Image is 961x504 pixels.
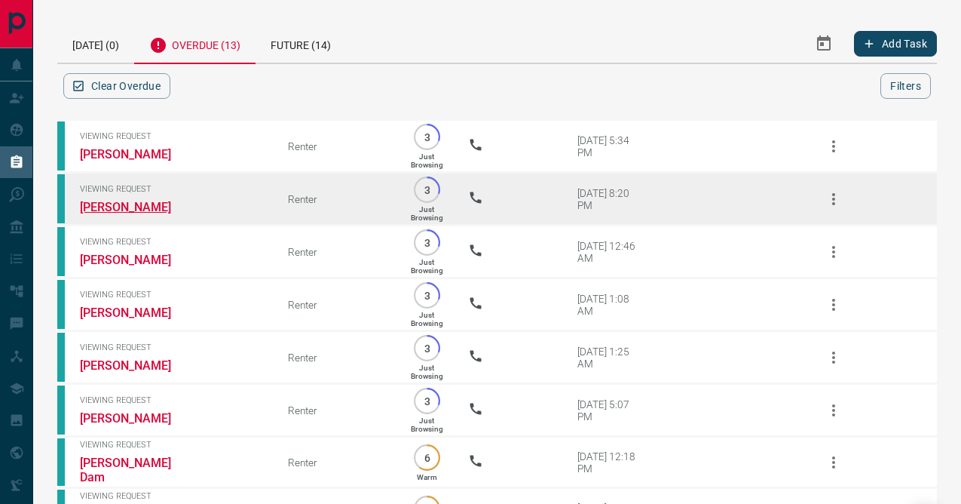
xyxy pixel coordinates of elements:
p: Warm [417,473,437,481]
div: Renter [288,352,385,364]
p: 3 [421,184,433,195]
p: Just Browsing [411,152,443,169]
button: Filters [880,73,931,99]
a: [PERSON_NAME] [80,253,193,267]
div: Overdue (13) [134,24,256,64]
span: Viewing Request [80,491,265,501]
button: Select Date Range [806,26,842,62]
p: 3 [421,290,433,301]
p: Just Browsing [411,205,443,222]
a: [PERSON_NAME] [80,200,193,214]
p: 3 [421,131,433,143]
div: condos.ca [57,121,65,171]
span: Viewing Request [80,290,265,300]
div: Renter [288,299,385,311]
div: Renter [288,456,385,469]
p: Just Browsing [411,416,443,433]
div: condos.ca [57,333,65,382]
span: Viewing Request [80,131,265,141]
span: Viewing Request [80,343,265,352]
div: condos.ca [57,386,65,435]
div: condos.ca [57,280,65,329]
p: 3 [421,343,433,354]
div: condos.ca [57,438,65,486]
div: Future (14) [256,24,346,63]
p: 3 [421,395,433,407]
button: Clear Overdue [63,73,170,99]
p: Just Browsing [411,311,443,327]
a: [PERSON_NAME] Dam [80,456,193,484]
div: [DATE] 12:46 AM [577,240,641,264]
span: Viewing Request [80,184,265,194]
a: [PERSON_NAME] [80,411,193,426]
button: Add Task [854,31,937,57]
span: Viewing Request [80,237,265,247]
p: Just Browsing [411,364,443,380]
p: 3 [421,237,433,248]
div: [DATE] (0) [57,24,134,63]
div: Renter [288,404,385,416]
div: Renter [288,140,385,152]
div: [DATE] 8:20 PM [577,187,641,211]
a: [PERSON_NAME] [80,306,193,320]
div: condos.ca [57,174,65,223]
div: Renter [288,193,385,205]
div: [DATE] 1:08 AM [577,293,641,317]
div: [DATE] 5:34 PM [577,134,641,158]
div: [DATE] 12:18 PM [577,450,641,475]
div: [DATE] 1:25 AM [577,346,641,370]
div: [DATE] 5:07 PM [577,398,641,423]
p: Just Browsing [411,258,443,275]
a: [PERSON_NAME] [80,147,193,161]
div: condos.ca [57,227,65,276]
span: Viewing Request [80,395,265,405]
p: 6 [421,452,433,463]
div: Renter [288,246,385,258]
a: [PERSON_NAME] [80,358,193,373]
span: Viewing Request [80,440,265,450]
